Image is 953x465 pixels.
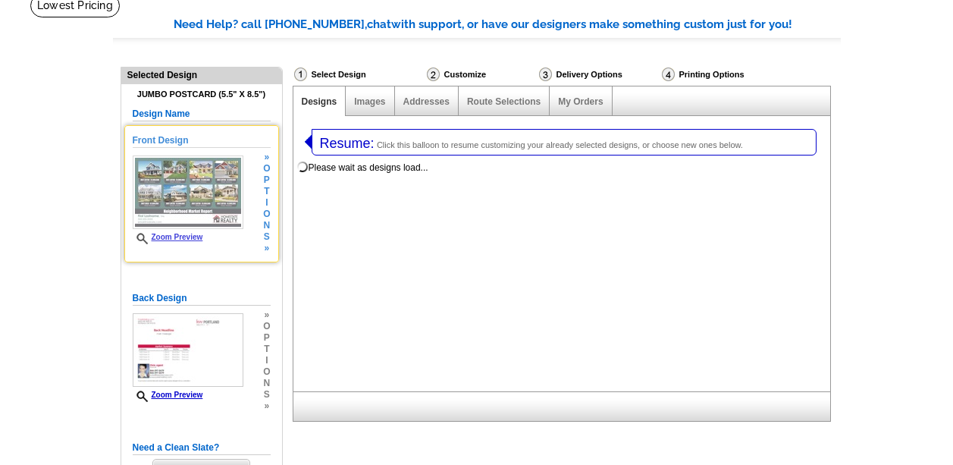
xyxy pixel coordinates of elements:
[133,134,271,148] h5: Front Design
[263,378,270,389] span: n
[263,152,270,163] span: »
[133,441,271,455] h5: Need a Clean Slate?
[133,313,243,387] img: KW_PJB_mktSum_sample.jpg
[121,68,282,82] div: Selected Design
[309,161,428,174] div: Please wait as designs load...
[293,67,425,86] div: Select Design
[263,344,270,355] span: t
[263,389,270,401] span: s
[263,401,270,412] span: »
[294,68,307,81] img: Select Design
[133,391,203,399] a: Zoom Preview
[377,140,743,149] span: Click this balloon to resume customizing your already selected designs, or choose new ones below.
[558,96,603,107] a: My Orders
[305,129,312,154] img: leftArrow.png
[263,174,270,186] span: p
[133,291,271,306] h5: Back Design
[320,136,375,151] span: Resume:
[354,96,385,107] a: Images
[427,68,440,81] img: Customize
[367,17,391,31] span: chat
[133,90,271,99] h4: Jumbo Postcard (5.5" x 8.5")
[302,96,337,107] a: Designs
[263,332,270,344] span: p
[263,197,270,209] span: i
[263,231,270,243] span: s
[467,96,541,107] a: Route Selections
[263,309,270,321] span: »
[263,321,270,332] span: o
[263,186,270,197] span: t
[263,163,270,174] span: o
[539,68,552,81] img: Delivery Options
[174,16,841,33] div: Need Help? call [PHONE_NUMBER], with support, or have our designers make something custom just fo...
[263,220,270,231] span: n
[263,209,270,220] span: o
[425,67,538,86] div: Customize
[660,67,795,82] div: Printing Options
[263,355,270,366] span: i
[662,68,675,81] img: Printing Options & Summary
[296,161,309,173] img: loading...
[133,156,243,229] img: marketreport_sage_jumbo_front_ALL.jpg
[403,96,450,107] a: Addresses
[263,366,270,378] span: o
[133,233,203,241] a: Zoom Preview
[263,243,270,254] span: »
[133,107,271,121] h5: Design Name
[538,67,660,82] div: Delivery Options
